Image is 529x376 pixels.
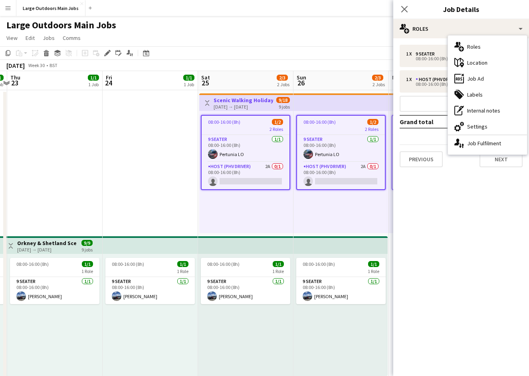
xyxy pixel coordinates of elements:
[112,261,144,267] span: 08:00-16:00 (8h)
[201,115,290,190] app-job-card: 08:00-16:00 (8h)1/22 Roles9 Seater1/108:00-16:00 (8h)Pertunia LOHost (PHV Driver)2A0/108:00-16:00...
[200,78,210,87] span: 25
[201,74,210,81] span: Sat
[50,62,57,68] div: BST
[372,75,383,81] span: 2/3
[400,115,485,128] td: Grand total
[10,258,99,304] app-job-card: 08:00-16:00 (8h)1/11 Role9 Seater1/108:00-16:00 (8h)[PERSON_NAME]
[296,277,386,304] app-card-role: 9 Seater1/108:00-16:00 (8h)[PERSON_NAME]
[40,33,58,43] a: Jobs
[6,19,116,31] h1: Large Outdoors Main Jobs
[269,126,283,132] span: 2 Roles
[279,103,290,110] div: 9 jobs
[105,277,195,304] app-card-role: 9 Seater1/108:00-16:00 (8h)[PERSON_NAME]
[10,74,20,81] span: Thu
[177,261,188,267] span: 1/1
[16,0,85,16] button: Large Outdoors Main Jobs
[365,126,378,132] span: 2 Roles
[202,135,289,162] app-card-role: 9 Seater1/108:00-16:00 (8h)Pertunia LO
[372,81,385,87] div: 2 Jobs
[392,74,402,81] span: Mon
[400,96,523,112] button: Add role
[400,151,443,167] button: Previous
[406,51,416,57] div: 1 x
[201,258,290,304] app-job-card: 08:00-16:00 (8h)1/11 Role9 Seater1/108:00-16:00 (8h)[PERSON_NAME]
[177,268,188,274] span: 1 Role
[368,261,379,267] span: 1/1
[296,115,386,190] app-job-card: 08:00-16:00 (8h)1/22 Roles9 Seater1/108:00-16:00 (8h)Pertunia LOHost (PHV Driver)2A0/108:00-16:00...
[416,77,462,82] div: Host (PHV Driver)
[43,34,55,42] span: Jobs
[273,261,284,267] span: 1/1
[448,103,527,119] div: Internal notes
[26,34,35,42] span: Edit
[392,115,481,190] app-job-card: 08:00-16:00 (8h)1/22 Roles9 Seater1/108:00-16:00 (8h)Pertunia LOHost (PHV Driver)2A0/108:00-16:00...
[392,162,480,189] app-card-role: Host (PHV Driver)2A0/108:00-16:00 (8h)
[277,75,288,81] span: 2/3
[391,78,402,87] span: 27
[276,97,290,103] span: 9/18
[368,268,379,274] span: 1 Role
[202,162,289,189] app-card-role: Host (PHV Driver)2A0/108:00-16:00 (8h)
[3,33,21,43] a: View
[448,71,527,87] div: Job Ad
[26,62,46,68] span: Week 30
[208,119,240,125] span: 08:00-16:00 (8h)
[448,87,527,103] div: Labels
[303,119,336,125] span: 08:00-16:00 (8h)
[63,34,81,42] span: Comms
[207,261,240,267] span: 08:00-16:00 (8h)
[6,34,18,42] span: View
[367,119,378,125] span: 1/2
[406,82,508,86] div: 08:00-16:00 (8h)
[303,261,335,267] span: 08:00-16:00 (8h)
[59,33,84,43] a: Comms
[81,240,93,246] span: 9/9
[392,135,480,162] app-card-role: 9 Seater1/108:00-16:00 (8h)Pertunia LO
[106,74,112,81] span: Fri
[22,33,38,43] a: Edit
[277,81,289,87] div: 2 Jobs
[88,75,99,81] span: 1/1
[183,75,194,81] span: 1/1
[406,77,416,82] div: 1 x
[184,81,194,87] div: 1 Job
[17,247,77,253] div: [DATE] → [DATE]
[297,162,385,189] app-card-role: Host (PHV Driver)2A0/108:00-16:00 (8h)
[393,4,529,14] h3: Job Details
[81,246,93,253] div: 9 jobs
[81,268,93,274] span: 1 Role
[82,261,93,267] span: 1/1
[9,78,20,87] span: 23
[272,119,283,125] span: 1/2
[479,151,523,167] button: Next
[6,61,25,69] div: [DATE]
[448,119,527,135] div: Settings
[297,135,385,162] app-card-role: 9 Seater1/108:00-16:00 (8h)Pertunia LO
[105,78,112,87] span: 24
[295,78,306,87] span: 26
[448,39,527,55] div: Roles
[393,19,529,38] div: Roles
[214,97,273,104] h3: Scenic Walking Holiday - Exploring the [GEOGRAPHIC_DATA]
[272,268,284,274] span: 1 Role
[10,277,99,304] app-card-role: 9 Seater1/108:00-16:00 (8h)[PERSON_NAME]
[297,74,306,81] span: Sun
[448,55,527,71] div: Location
[16,261,49,267] span: 08:00-16:00 (8h)
[406,57,508,61] div: 08:00-16:00 (8h)
[88,81,99,87] div: 1 Job
[416,51,438,57] div: 9 Seater
[214,104,273,110] div: [DATE] → [DATE]
[105,258,195,304] app-job-card: 08:00-16:00 (8h)1/11 Role9 Seater1/108:00-16:00 (8h)[PERSON_NAME]
[296,258,386,304] app-job-card: 08:00-16:00 (8h)1/11 Role9 Seater1/108:00-16:00 (8h)[PERSON_NAME]
[201,277,290,304] app-card-role: 9 Seater1/108:00-16:00 (8h)[PERSON_NAME]
[17,239,77,247] h3: Orkney & Shetland Scenic
[448,135,527,151] div: Job Fulfilment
